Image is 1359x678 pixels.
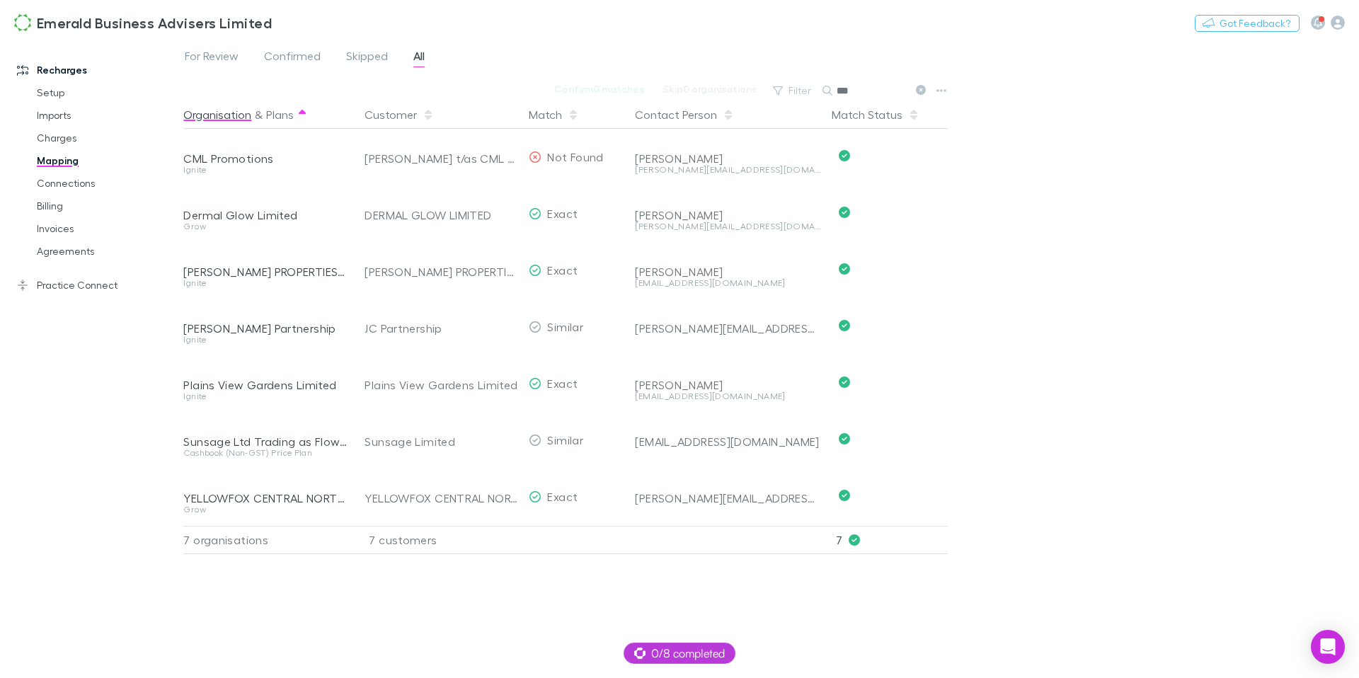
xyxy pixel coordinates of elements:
a: Charges [23,127,180,149]
div: [PERSON_NAME][EMAIL_ADDRESS][PERSON_NAME][DOMAIN_NAME] [635,491,820,505]
span: Similar [547,433,583,447]
div: [EMAIL_ADDRESS][DOMAIN_NAME] [635,435,820,449]
div: Sunsage Ltd Trading as Flowerhood [183,435,348,449]
div: Ignite [183,392,348,401]
div: [PERSON_NAME] Partnership [183,321,348,335]
button: Contact Person [635,100,734,129]
button: Organisation [183,100,251,129]
div: Open Intercom Messenger [1311,630,1345,664]
p: 7 [836,527,948,553]
img: Emerald Business Advisers Limited's Logo [14,14,31,31]
div: [EMAIL_ADDRESS][DOMAIN_NAME] [635,279,820,287]
a: Mapping [23,149,180,172]
div: Grow [183,222,348,231]
div: Dermal Glow Limited [183,208,348,222]
div: YELLOWFOX CENTRAL NORTH ISLAND LIMITED [365,470,517,527]
a: Agreements [23,240,180,263]
span: Exact [547,207,578,220]
div: Ignite [183,279,348,287]
div: [PERSON_NAME] PROPERTIES 2025 LIMITED [183,265,348,279]
button: Match Status [832,100,919,129]
div: [PERSON_NAME] [635,151,820,166]
svg: Confirmed [839,207,850,218]
span: For Review [185,49,239,67]
a: Recharges [3,59,180,81]
div: CML Promotions [183,151,348,166]
a: Imports [23,104,180,127]
div: [PERSON_NAME][EMAIL_ADDRESS][DOMAIN_NAME] [635,166,820,174]
span: Skipped [346,49,388,67]
div: Plains View Gardens Limited [183,378,348,392]
div: [PERSON_NAME] t/as CML Promotions [365,130,517,187]
span: Exact [547,377,578,390]
div: [PERSON_NAME] PROPERTIES 2025 LIMITED [365,243,517,300]
button: Match [529,100,579,129]
a: Invoices [23,217,180,240]
svg: Confirmed [839,433,850,444]
div: [PERSON_NAME] [635,378,820,392]
a: Billing [23,195,180,217]
a: Setup [23,81,180,104]
div: [PERSON_NAME] [635,208,820,222]
div: Plains View Gardens Limited [365,357,517,413]
a: Connections [23,172,180,195]
svg: Confirmed [839,490,850,501]
div: 7 organisations [183,526,353,554]
span: Not Found [547,150,603,163]
div: Ignite [183,166,348,174]
span: Exact [547,263,578,277]
h3: Emerald Business Advisers Limited [37,14,272,31]
button: Plans [266,100,294,129]
button: Customer [365,100,434,129]
button: Skip0 organisations [653,81,766,98]
div: [PERSON_NAME][EMAIL_ADDRESS][DOMAIN_NAME] [635,321,820,335]
div: Sunsage Limited [365,413,517,470]
div: DERMAL GLOW LIMITED [365,187,517,243]
span: Confirmed [264,49,321,67]
button: Got Feedback? [1195,15,1300,32]
div: [PERSON_NAME] [635,265,820,279]
span: Similar [547,320,583,333]
button: Filter [766,82,820,99]
div: Ignite [183,335,348,344]
div: & [183,100,348,129]
div: Grow [183,505,348,514]
div: 7 customers [353,526,523,554]
div: JC Partnership [365,300,517,357]
svg: Confirmed [839,150,850,161]
a: Practice Connect [3,274,180,297]
span: All [413,49,425,67]
div: YELLOWFOX CENTRAL NORTH ISLAND LIMITED [183,491,348,505]
span: Exact [547,490,578,503]
div: Cashbook (Non-GST) Price Plan [183,449,348,457]
svg: Confirmed [839,263,850,275]
div: [PERSON_NAME][EMAIL_ADDRESS][DOMAIN_NAME] [635,222,820,231]
button: Confirm0 matches [545,81,653,98]
svg: Confirmed [839,377,850,388]
div: [EMAIL_ADDRESS][DOMAIN_NAME] [635,392,820,401]
a: Emerald Business Advisers Limited [6,6,280,40]
svg: Confirmed [839,320,850,331]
